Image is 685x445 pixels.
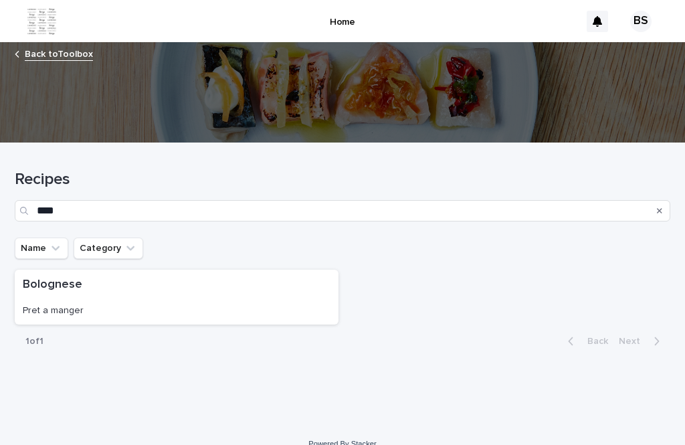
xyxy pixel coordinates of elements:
button: Category [74,238,143,259]
div: BS [630,11,652,32]
span: Next [619,337,648,346]
button: Next [613,335,670,347]
p: 1 of 1 [15,325,54,358]
button: Name [15,238,68,259]
img: ZpJWbK78RmCi9E4bZOpa [27,8,57,35]
p: Pret a manger [23,305,330,317]
a: BolognesePret a manger [15,270,338,325]
h1: Recipes [15,170,670,189]
input: Search [15,200,670,221]
span: Back [579,337,608,346]
p: Bolognese [23,278,330,292]
button: Back [557,335,613,347]
a: Back toToolbox [25,46,93,61]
